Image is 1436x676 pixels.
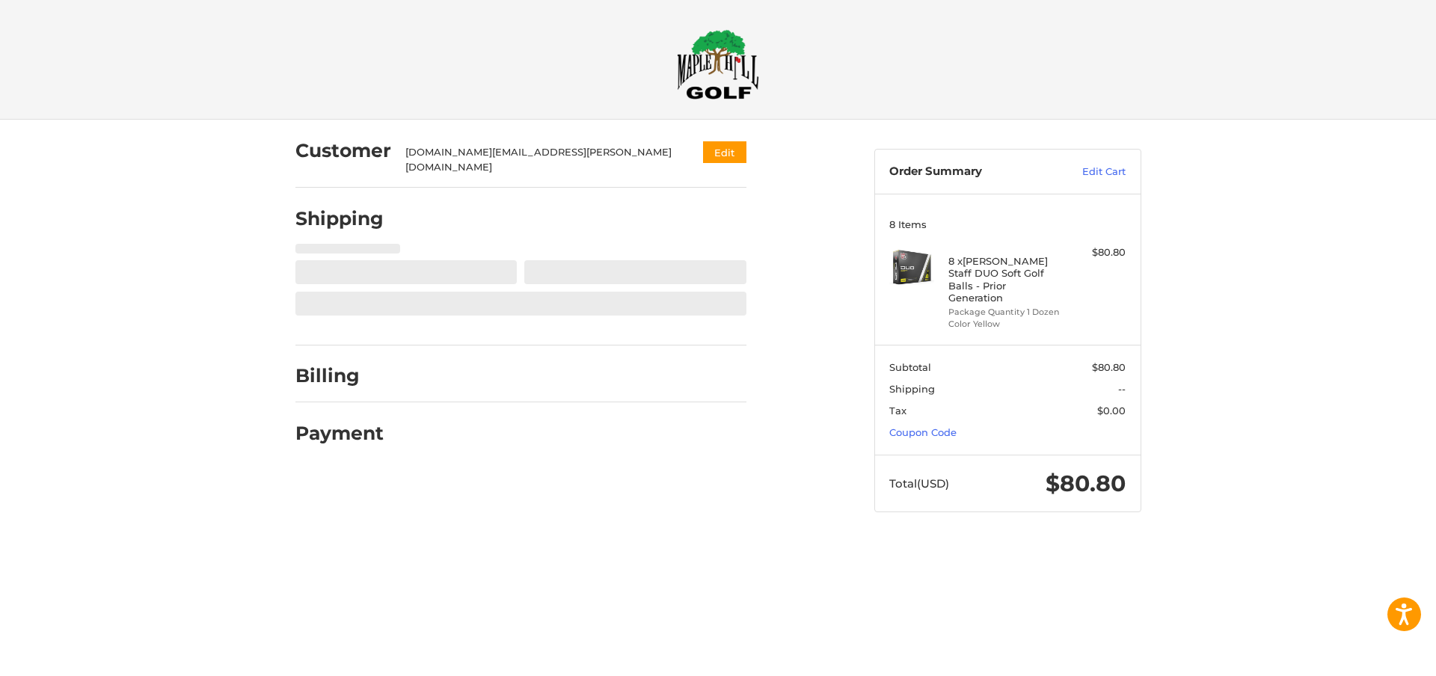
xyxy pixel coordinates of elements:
li: Color Yellow [948,318,1063,331]
h2: Payment [295,422,384,445]
span: $0.00 [1097,405,1126,417]
li: Package Quantity 1 Dozen [948,306,1063,319]
span: -- [1118,383,1126,395]
a: Coupon Code [889,426,957,438]
span: Total (USD) [889,476,949,491]
div: $80.80 [1067,245,1126,260]
span: Tax [889,405,906,417]
h4: 8 x [PERSON_NAME] Staff DUO Soft Golf Balls - Prior Generation [948,255,1063,304]
button: Edit [703,141,746,163]
span: Subtotal [889,361,931,373]
h3: Order Summary [889,165,1050,179]
span: $80.80 [1046,470,1126,497]
h2: Customer [295,139,391,162]
h2: Billing [295,364,383,387]
span: $80.80 [1092,361,1126,373]
h3: 8 Items [889,218,1126,230]
div: [DOMAIN_NAME][EMAIL_ADDRESS][PERSON_NAME][DOMAIN_NAME] [405,145,674,174]
a: Edit Cart [1050,165,1126,179]
img: Maple Hill Golf [677,29,759,99]
span: Shipping [889,383,935,395]
h2: Shipping [295,207,384,230]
